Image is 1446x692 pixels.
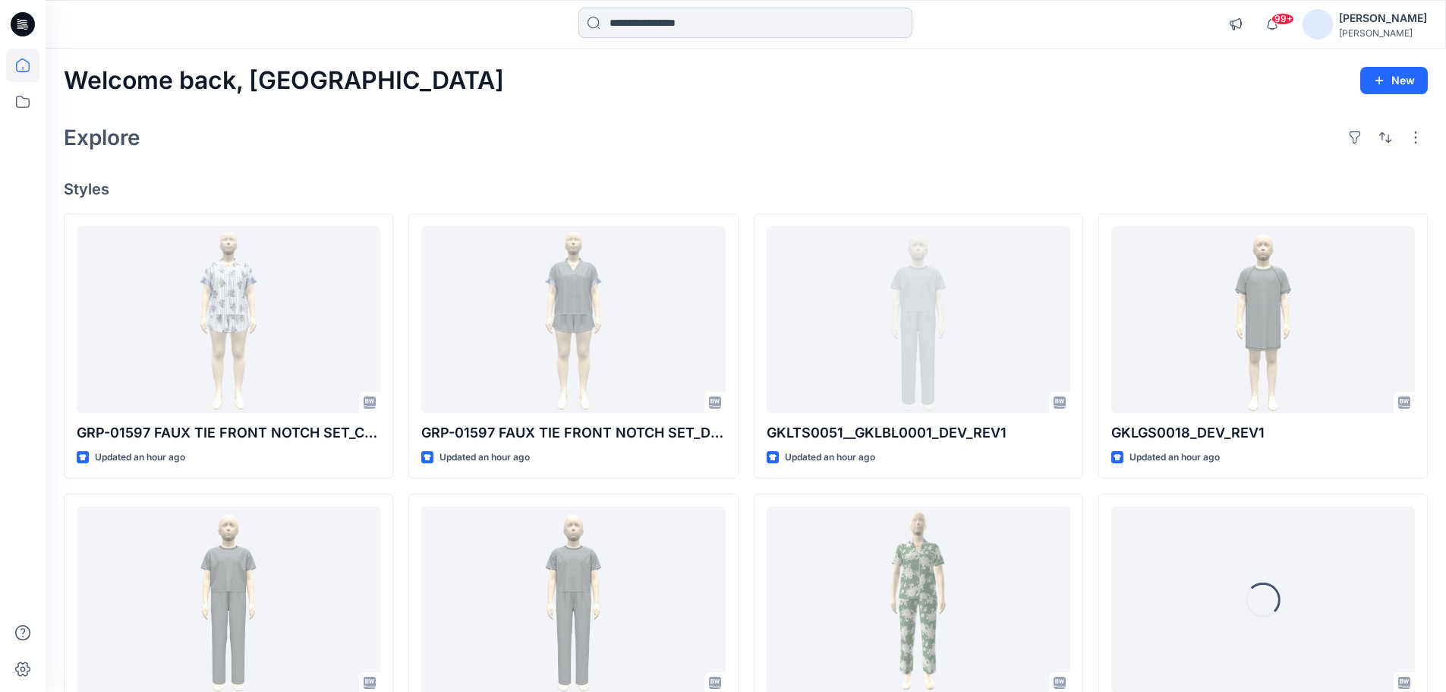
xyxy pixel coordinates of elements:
h2: Welcome back, [GEOGRAPHIC_DATA] [64,67,504,95]
p: GRP-01597 FAUX TIE FRONT NOTCH SET_DEV_REV5 [421,422,725,444]
span: 99+ [1271,13,1294,25]
a: GRP-01597 FAUX TIE FRONT NOTCH SET_DEV_REV5 [421,226,725,414]
img: avatar [1303,9,1333,39]
div: [PERSON_NAME] [1339,9,1427,27]
p: GRP-01597 FAUX TIE FRONT NOTCH SET_COLORWAY_REV5 [77,422,380,444]
div: [PERSON_NAME] [1339,27,1427,39]
p: Updated an hour ago [1129,450,1220,466]
a: GRP-01597 FAUX TIE FRONT NOTCH SET_COLORWAY_REV5 [77,226,380,414]
a: GKLGS0018_DEV_REV1 [1111,226,1415,414]
p: GKLGS0018_DEV_REV1 [1111,422,1415,444]
p: Updated an hour ago [95,450,185,466]
a: GKLTS0051__GKLBL0001_DEV_REV1 [767,226,1070,414]
p: Updated an hour ago [785,450,875,466]
p: Updated an hour ago [439,450,530,466]
h4: Styles [64,180,1428,198]
button: New [1360,67,1428,94]
p: GKLTS0051__GKLBL0001_DEV_REV1 [767,422,1070,444]
h2: Explore [64,125,140,150]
